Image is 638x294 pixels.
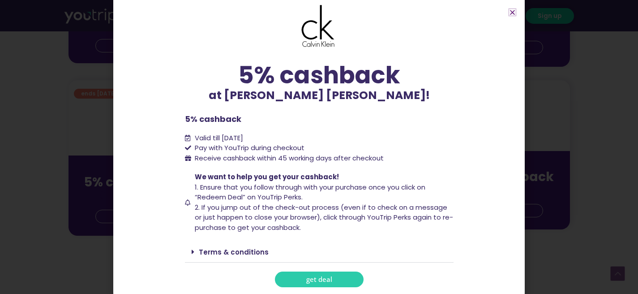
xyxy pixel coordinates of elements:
[195,153,384,163] span: Receive cashback within 45 working days after checkout
[193,143,304,153] span: Pay with YouTrip during checkout
[195,182,425,202] span: 1. Ensure that you follow through with your purchase once you click on “Redeem Deal” on YouTrip P...
[306,276,332,283] span: get deal
[195,172,339,182] span: We want to help you get your cashback!
[185,242,454,263] div: Terms & conditions
[185,63,454,104] div: at [PERSON_NAME] [PERSON_NAME]!
[199,247,269,257] a: Terms & conditions
[195,203,453,232] span: 2. If you jump out of the check-out process (even if to check on a message or just happen to clos...
[509,9,516,16] a: Close
[185,63,454,87] div: 5% cashback
[195,133,243,143] span: Valid till [DATE]
[185,113,454,125] p: 5% cashback
[275,272,364,287] a: get deal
